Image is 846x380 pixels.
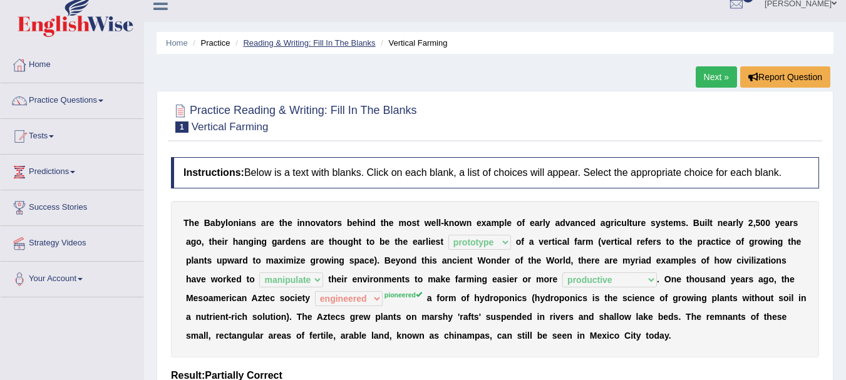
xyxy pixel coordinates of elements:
b: o [736,237,741,247]
b: t [614,237,617,247]
b: o [228,218,234,228]
b: a [359,255,364,265]
b: r [266,218,269,228]
b: T [183,218,189,228]
b: l [567,237,569,247]
a: Tests [1,119,143,150]
b: t [381,218,384,228]
b: a [529,237,534,247]
b: t [679,237,683,247]
b: o [337,237,343,247]
b: p [354,255,360,265]
b: t [279,218,282,228]
b: m [266,255,274,265]
b: y [220,218,225,228]
b: l [543,218,545,228]
b: h [189,218,195,228]
b: l [191,255,193,265]
b: o [196,237,202,247]
b: h [212,237,217,247]
b: e [723,218,728,228]
b: a [210,218,215,228]
h4: Below is a text with blanks. Click on each blank, a list of choices will appear. Select the appro... [171,157,819,188]
b: l [629,237,632,247]
b: e [648,237,653,247]
b: B [693,218,699,228]
b: v [539,237,544,247]
b: h [682,237,688,247]
b: d [286,237,291,247]
b: a [487,218,492,228]
b: a [261,218,266,228]
b: t [629,218,632,228]
b: o [328,218,334,228]
b: g [272,237,277,247]
a: Success Stories [1,190,143,222]
b: ) [374,255,377,265]
b: r [653,237,656,247]
b: a [418,237,423,247]
b: a [706,237,711,247]
b: n [296,237,301,247]
b: a [785,218,790,228]
b: y [656,218,661,228]
b: i [430,255,432,265]
b: c [617,218,622,228]
b: s [301,237,306,247]
b: t [329,237,332,247]
b: a [277,237,282,247]
b: o [486,255,492,265]
b: B [384,255,391,265]
b: a [274,255,279,265]
b: x [482,218,487,228]
b: a [241,218,246,228]
b: d [242,255,248,265]
b: c [620,237,625,247]
b: n [233,218,239,228]
b: o [310,218,316,228]
b: o [369,237,375,247]
a: Reading & Writing: Fill In The Blanks [243,38,375,48]
b: r [790,218,793,228]
b: h [398,237,403,247]
b: e [796,237,801,247]
b: n [449,218,455,228]
b: t [440,237,443,247]
b: h [383,218,389,228]
b: h [353,237,359,247]
b: e [217,237,222,247]
b: o [516,237,522,247]
b: f [645,237,648,247]
b: w [460,218,467,228]
b: n [246,218,252,228]
b: , [202,237,204,247]
b: f [520,255,524,265]
h2: Practice Reading & Writing: Fill In The Blanks [171,101,417,133]
b: l [707,218,709,228]
b: g [778,237,783,247]
b: a [193,255,199,265]
b: e [544,237,549,247]
b: e [780,218,785,228]
b: y [545,218,550,228]
b: i [705,218,708,228]
b: t [326,218,329,228]
b: m [286,255,294,265]
b: x [279,255,284,265]
b: e [291,237,296,247]
b: a [562,237,567,247]
b: e [688,237,693,247]
b: d [497,255,502,265]
b: f [521,237,524,247]
b: a [577,237,582,247]
b: l [225,218,228,228]
b: t [359,237,362,247]
b: r [316,255,319,265]
b: e [352,218,357,228]
b: l [436,218,438,228]
b: e [668,218,673,228]
b: o [515,255,520,265]
b: s [251,218,256,228]
b: s [432,255,437,265]
b: l [504,218,507,228]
